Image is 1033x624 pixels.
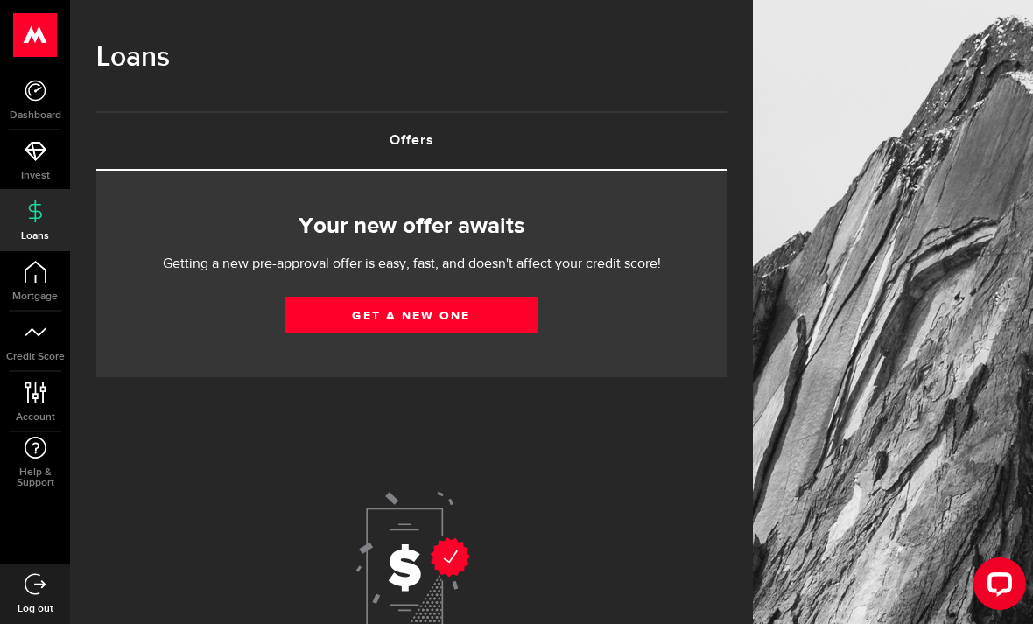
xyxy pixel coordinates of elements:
[959,550,1033,624] iframe: LiveChat chat widget
[285,297,538,333] a: Get a new one
[96,35,727,81] h1: Loans
[123,254,700,275] p: Getting a new pre-approval offer is easy, fast, and doesn't affect your credit score!
[96,111,727,171] ul: Tabs Navigation
[123,208,700,245] h2: Your new offer awaits
[96,113,727,169] a: Offers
